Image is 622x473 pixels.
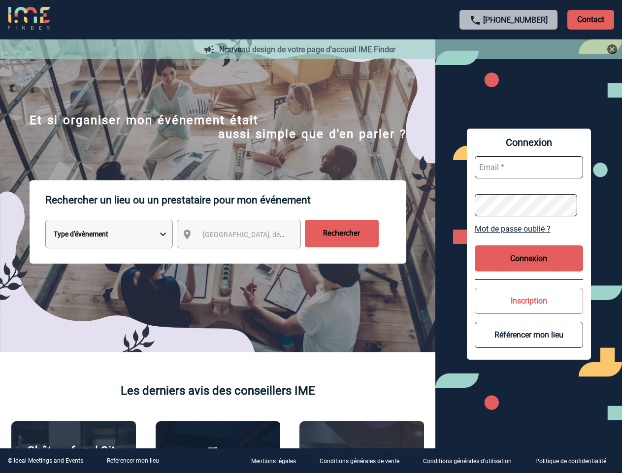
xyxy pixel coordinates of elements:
a: Conditions générales de vente [312,456,415,466]
a: Conditions générales d'utilisation [415,456,527,466]
p: Conditions générales d'utilisation [423,458,512,465]
div: © Ideal Meetings and Events [8,457,83,464]
p: Mentions légales [251,458,296,465]
a: Politique de confidentialité [527,456,622,466]
p: Conditions générales de vente [320,458,399,465]
a: Référencer mon lieu [107,457,159,464]
a: Mentions légales [243,456,312,466]
p: Politique de confidentialité [535,458,606,465]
